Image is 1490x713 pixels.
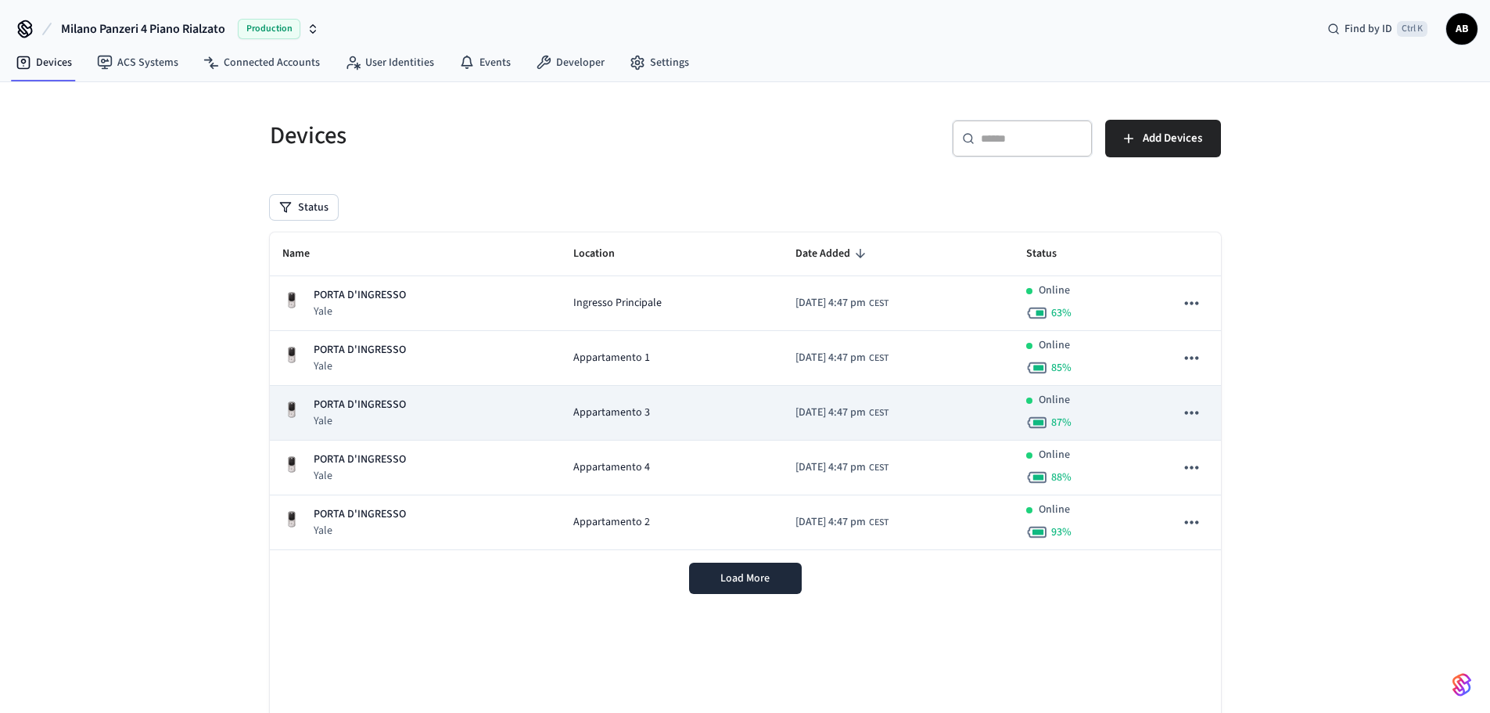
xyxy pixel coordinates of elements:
[314,342,406,358] p: PORTA D'INGRESSO
[573,295,662,311] span: Ingresso Principale
[573,350,650,366] span: Appartamento 1
[314,358,406,374] p: Yale
[270,120,736,152] h5: Devices
[1039,337,1070,354] p: Online
[1143,128,1202,149] span: Add Devices
[689,563,802,594] button: Load More
[314,452,406,468] p: PORTA D'INGRESSO
[869,516,889,530] span: CEST
[270,195,338,220] button: Status
[238,19,300,39] span: Production
[1026,242,1077,266] span: Status
[617,49,702,77] a: Settings
[1315,15,1440,43] div: Find by IDCtrl K
[61,20,225,38] span: Milano Panzeri 4 Piano Rialzato
[573,405,650,421] span: Appartamento 3
[795,242,871,266] span: Date Added
[314,397,406,413] p: PORTA D'INGRESSO
[1051,524,1072,540] span: 93 %
[573,459,650,476] span: Appartamento 4
[795,514,889,531] div: Europe/Rome
[1051,470,1072,485] span: 88 %
[795,350,866,366] span: [DATE] 4:47 pm
[282,346,301,365] img: Yale Assure Touchscreen Wifi Smart Lock, Satin Nickel, Front
[869,351,889,366] span: CEST
[1446,13,1477,45] button: AB
[1448,15,1476,43] span: AB
[795,514,866,531] span: [DATE] 4:47 pm
[1051,415,1072,430] span: 87 %
[573,242,635,266] span: Location
[869,461,889,475] span: CEST
[447,49,523,77] a: Events
[3,49,84,77] a: Devices
[314,287,406,304] p: PORTA D'INGRESSO
[1397,21,1427,37] span: Ctrl K
[869,297,889,311] span: CEST
[1051,305,1072,321] span: 63 %
[573,514,650,531] span: Appartamento 2
[1345,21,1392,37] span: Find by ID
[1039,447,1070,463] p: Online
[314,506,406,523] p: PORTA D'INGRESSO
[523,49,617,77] a: Developer
[1039,283,1070,299] p: Online
[282,401,301,420] img: Yale Assure Touchscreen Wifi Smart Lock, Satin Nickel, Front
[332,49,447,77] a: User Identities
[314,468,406,484] p: Yale
[1051,360,1072,376] span: 85 %
[314,304,406,319] p: Yale
[869,406,889,420] span: CEST
[795,295,866,311] span: [DATE] 4:47 pm
[282,242,330,266] span: Name
[1039,502,1070,518] p: Online
[795,295,889,311] div: Europe/Rome
[270,232,1221,550] table: sticky table
[795,459,889,476] div: Europe/Rome
[795,350,889,366] div: Europe/Rome
[1105,120,1221,157] button: Add Devices
[282,291,301,310] img: Yale Assure Touchscreen Wifi Smart Lock, Satin Nickel, Front
[282,456,301,474] img: Yale Assure Touchscreen Wifi Smart Lock, Satin Nickel, Front
[1039,392,1070,409] p: Online
[191,49,332,77] a: Connected Accounts
[720,571,770,586] span: Load More
[84,49,191,77] a: ACS Systems
[795,405,866,421] span: [DATE] 4:47 pm
[1452,672,1471,697] img: SeamLogoGradient.69752ec5.svg
[795,405,889,421] div: Europe/Rome
[314,523,406,538] p: Yale
[314,413,406,429] p: Yale
[795,459,866,476] span: [DATE] 4:47 pm
[282,510,301,529] img: Yale Assure Touchscreen Wifi Smart Lock, Satin Nickel, Front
